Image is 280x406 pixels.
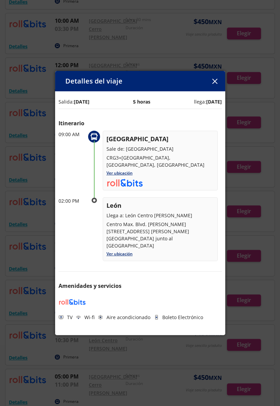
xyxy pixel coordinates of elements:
p: Salida: [59,98,89,105]
p: 09:00 AM [59,131,86,138]
p: Wi-fi [84,314,95,321]
p: Boleto Electrónico [162,314,203,321]
p: CRG3+[GEOGRAPHIC_DATA], [GEOGRAPHIC_DATA], [GEOGRAPHIC_DATA] [106,154,214,168]
p: Llega a: León Centro [PERSON_NAME] [106,212,214,219]
p: Amenidades y servicios [59,282,222,290]
b: [DATE] [74,98,89,105]
a: Ver ubicación [106,251,133,257]
p: Detalles del viaje [65,76,122,86]
p: 5 horas [133,98,150,105]
p: TV [67,314,72,321]
p: Itinerario [59,119,222,127]
p: León [106,201,214,210]
p: [GEOGRAPHIC_DATA] [106,134,214,144]
p: 02:00 PM [59,197,86,204]
p: Sale de: [GEOGRAPHIC_DATA] [106,145,214,152]
b: [DATE] [206,98,222,105]
p: Centro Max. Blvd. [PERSON_NAME][STREET_ADDRESS] [PERSON_NAME] [GEOGRAPHIC_DATA] junto al [GEOGRAP... [106,221,214,249]
a: Ver ubicación [106,170,133,176]
p: Aire acondicionado [106,314,150,321]
p: llega: [194,98,222,105]
img: ROLL & BITS [59,297,86,307]
img: uploads_2F1576104068850-p6hcujmri-bae6ccfc1c9fc29c7b05be360ea47c92_2Frollbits_logo2.png [106,179,143,187]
